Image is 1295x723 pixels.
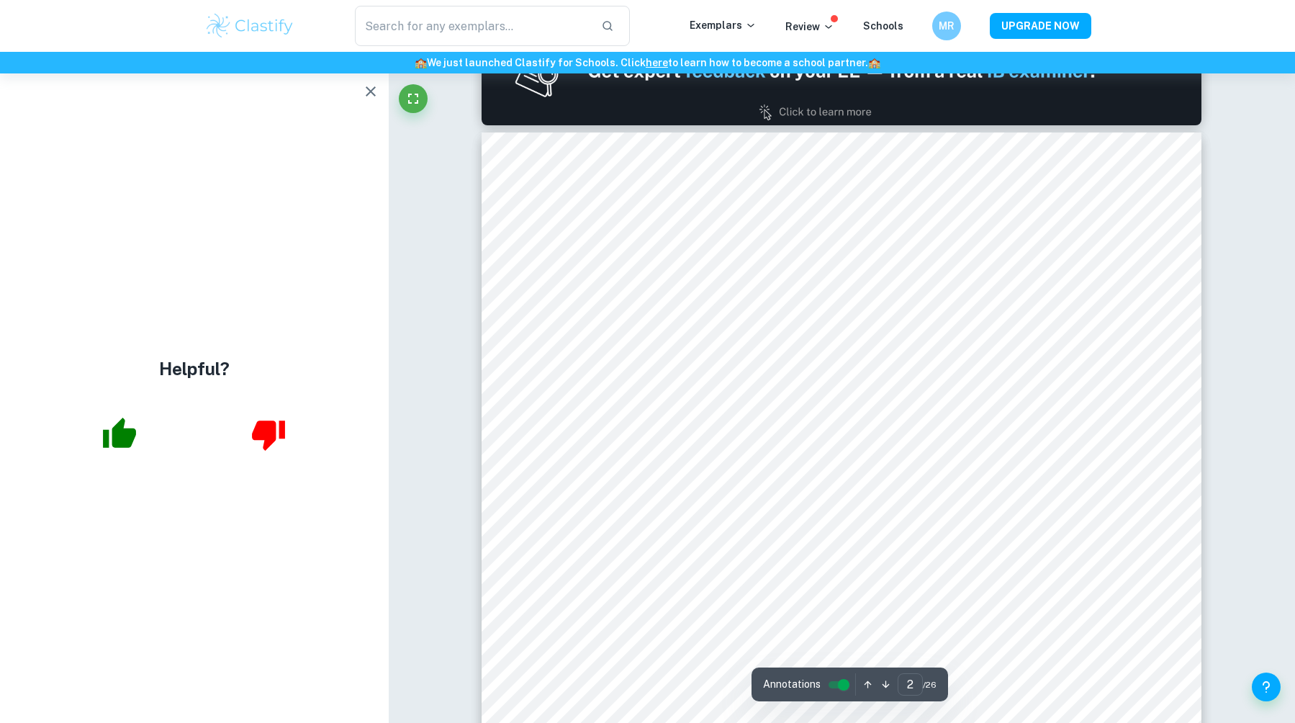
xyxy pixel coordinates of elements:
button: UPGRADE NOW [990,13,1091,39]
input: Search for any exemplars... [355,6,590,46]
button: Help and Feedback [1252,673,1281,701]
span: 🏫 [868,57,880,68]
button: Fullscreen [399,84,428,113]
span: Annotations [763,677,821,692]
span: 🏫 [415,57,427,68]
h6: We just launched Clastify for Schools. Click to learn how to become a school partner. [3,55,1292,71]
button: MR [932,12,961,40]
p: Review [785,19,834,35]
span: / 26 [923,678,937,691]
h4: Helpful? [159,356,230,382]
a: here [646,57,668,68]
img: Clastify logo [204,12,296,40]
a: Schools [863,20,903,32]
p: Exemplars [690,17,757,33]
h6: MR [938,18,955,34]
